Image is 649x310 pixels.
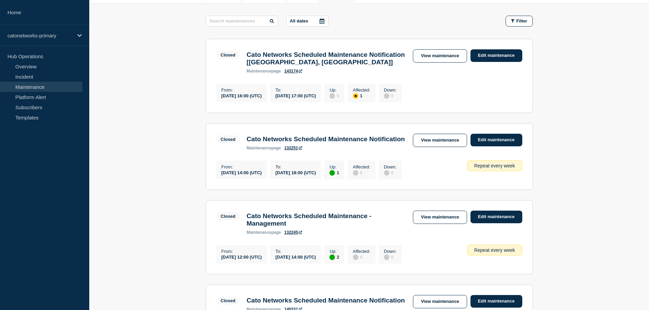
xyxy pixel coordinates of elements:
[329,170,335,176] div: up
[221,298,235,303] div: Closed
[413,49,467,63] a: View maintenance
[384,254,397,260] div: 0
[221,52,235,58] div: Closed
[275,93,316,98] div: [DATE] 17:00 (UTC)
[275,254,316,260] div: [DATE] 14:00 (UTC)
[247,69,281,74] p: page
[384,249,397,254] p: Down :
[275,164,316,169] p: To :
[221,93,262,98] div: [DATE] 16:00 (UTC)
[206,16,278,27] input: Search maintenances
[329,254,339,260] div: 2
[506,16,533,27] button: Filter
[275,87,316,93] p: To :
[275,169,316,175] div: [DATE] 18:00 (UTC)
[247,146,281,150] p: page
[353,164,370,169] p: Affected :
[221,164,262,169] p: From :
[247,230,281,235] p: page
[353,170,358,176] div: disabled
[329,93,339,99] div: 0
[467,245,522,256] div: Repeat every week
[247,135,405,143] h3: Cato Networks Scheduled Maintenance Notification
[353,87,370,93] p: Affected :
[247,69,272,74] span: maintenance
[384,164,397,169] p: Down :
[413,134,467,147] a: View maintenance
[221,249,262,254] p: From :
[275,249,316,254] p: To :
[384,87,397,93] p: Down :
[384,93,389,99] div: disabled
[384,169,397,176] div: 0
[284,146,302,150] a: 132251
[247,51,406,66] h3: Cato Networks Scheduled Maintenance Notification [[GEOGRAPHIC_DATA], [GEOGRAPHIC_DATA]]
[221,254,262,260] div: [DATE] 12:00 (UTC)
[470,134,522,146] a: Edit maintenance
[329,87,339,93] p: Up :
[329,249,339,254] p: Up :
[384,255,389,260] div: disabled
[353,255,358,260] div: disabled
[329,169,339,176] div: 1
[329,93,335,99] div: disabled
[221,137,235,142] div: Closed
[470,295,522,308] a: Edit maintenance
[221,87,262,93] p: From :
[286,16,328,27] button: All dates
[247,146,272,150] span: maintenance
[384,93,397,99] div: 0
[384,170,389,176] div: disabled
[516,18,527,23] span: Filter
[413,211,467,224] a: View maintenance
[470,49,522,62] a: Edit maintenance
[329,255,335,260] div: up
[353,249,370,254] p: Affected :
[284,230,302,235] a: 132245
[413,295,467,308] a: View maintenance
[284,69,302,74] a: 143174
[221,169,262,175] div: [DATE] 14:00 (UTC)
[467,160,522,171] div: Repeat every week
[353,169,370,176] div: 0
[247,212,406,227] h3: Cato Networks Scheduled Maintenance - Management
[353,93,370,99] div: 1
[470,211,522,223] a: Edit maintenance
[7,33,73,38] p: catonetworks-primary
[329,164,339,169] p: Up :
[247,230,272,235] span: maintenance
[247,297,405,304] h3: Cato Networks Scheduled Maintenance Notification
[353,93,358,99] div: affected
[353,254,370,260] div: 0
[290,18,308,23] p: All dates
[221,214,235,219] div: Closed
